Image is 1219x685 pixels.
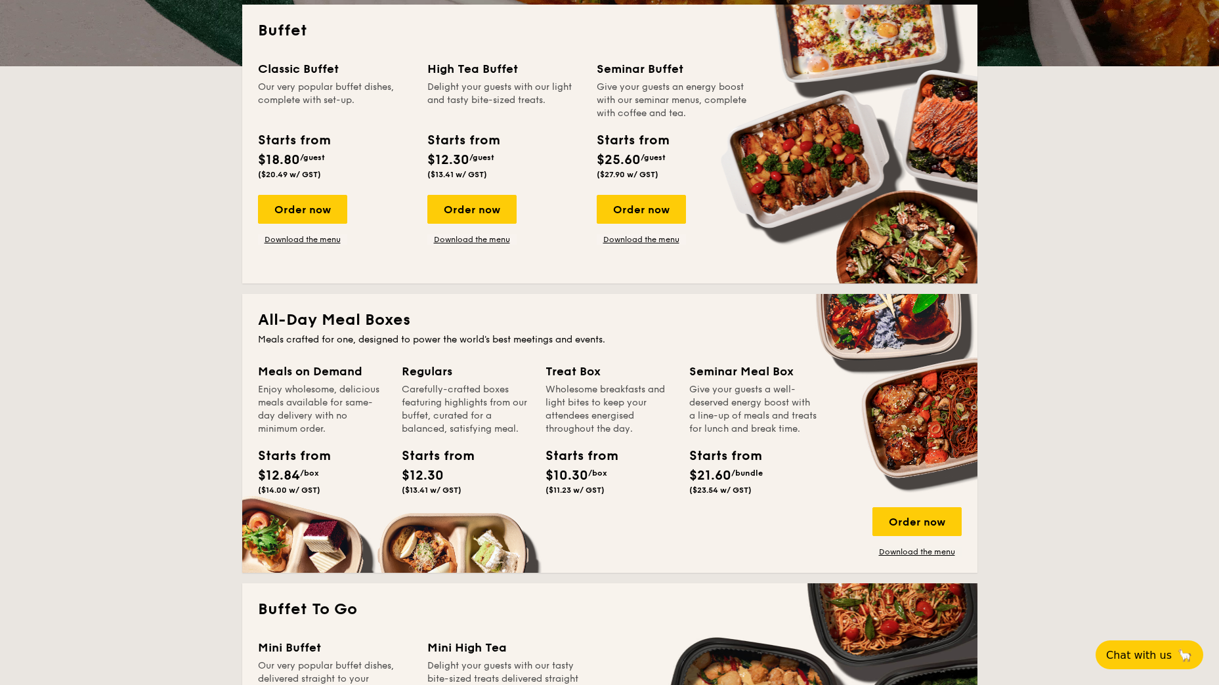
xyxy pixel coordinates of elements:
span: 🦙 [1177,648,1193,663]
span: /box [588,468,607,478]
h2: All-Day Meal Boxes [258,310,962,331]
div: Starts from [258,446,317,466]
div: Order now [597,195,686,224]
span: $12.84 [258,468,300,484]
span: Chat with us [1106,649,1172,661]
div: Mini High Tea [427,638,581,657]
span: ($14.00 w/ GST) [258,486,320,495]
span: $25.60 [597,152,641,168]
div: Order now [427,195,517,224]
div: Meals crafted for one, designed to power the world's best meetings and events. [258,333,962,346]
div: Meals on Demand [258,362,386,381]
div: Give your guests an energy boost with our seminar menus, complete with coffee and tea. [597,81,750,120]
a: Download the menu [258,234,347,245]
span: ($27.90 w/ GST) [597,170,658,179]
span: $12.30 [402,468,444,484]
span: $10.30 [545,468,588,484]
span: ($11.23 w/ GST) [545,486,605,495]
span: ($13.41 w/ GST) [402,486,461,495]
div: Seminar Meal Box [689,362,817,381]
div: High Tea Buffet [427,60,581,78]
span: /box [300,468,319,478]
div: Starts from [545,446,605,466]
div: Seminar Buffet [597,60,750,78]
span: ($13.41 w/ GST) [427,170,487,179]
div: Wholesome breakfasts and light bites to keep your attendees energised throughout the day. [545,383,674,436]
a: Download the menu [427,234,517,245]
span: /guest [300,153,325,162]
div: Starts from [402,446,461,466]
div: Order now [258,195,347,224]
div: Delight your guests with our light and tasty bite-sized treats. [427,81,581,120]
span: $21.60 [689,468,731,484]
span: ($20.49 w/ GST) [258,170,321,179]
span: /bundle [731,468,763,478]
span: $12.30 [427,152,469,168]
div: Starts from [597,131,668,150]
span: ($23.54 w/ GST) [689,486,752,495]
div: Carefully-crafted boxes featuring highlights from our buffet, curated for a balanced, satisfying ... [402,383,530,436]
span: $18.80 [258,152,300,168]
div: Starts from [258,131,330,150]
a: Download the menu [597,234,686,245]
span: /guest [469,153,494,162]
h2: Buffet [258,20,962,41]
h2: Buffet To Go [258,599,962,620]
div: Classic Buffet [258,60,412,78]
a: Download the menu [872,547,962,557]
div: Enjoy wholesome, delicious meals available for same-day delivery with no minimum order. [258,383,386,436]
div: Starts from [689,446,748,466]
div: Regulars [402,362,530,381]
div: Starts from [427,131,499,150]
div: Treat Box [545,362,674,381]
div: Our very popular buffet dishes, complete with set-up. [258,81,412,120]
span: /guest [641,153,666,162]
div: Mini Buffet [258,638,412,657]
div: Order now [872,507,962,536]
button: Chat with us🦙 [1096,640,1203,669]
div: Give your guests a well-deserved energy boost with a line-up of meals and treats for lunch and br... [689,383,817,436]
